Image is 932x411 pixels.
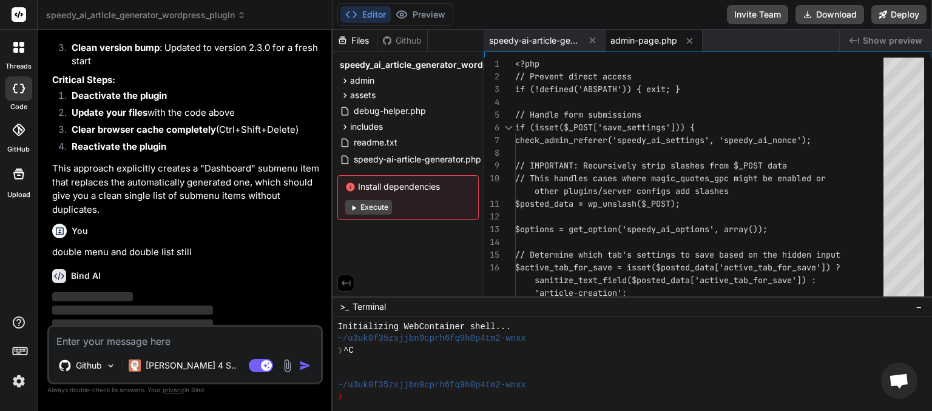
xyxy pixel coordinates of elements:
span: // IMPORTANT: Recursively strip slashes from $ [515,160,738,171]
button: Deploy [871,5,927,24]
div: 9 [484,159,499,172]
span: speedy_ai_article_generator_wordpress_plugin [340,59,538,71]
div: 2 [484,70,499,83]
span: _POST data [738,160,787,171]
span: $active_tab_for_save = isset($posted_data['act [515,262,738,273]
p: [PERSON_NAME] 4 S.. [146,359,236,372]
span: ight be enabled or [738,173,826,184]
strong: Deactivate the plugin [72,90,167,101]
div: 3 [484,83,499,96]
div: 5 [484,109,499,121]
label: Upload [7,190,30,200]
img: Claude 4 Sonnet [129,359,141,372]
li: (Ctrl+Shift+Delete) [62,123,320,140]
span: includes [350,121,383,133]
p: double menu and double list still [52,246,320,259]
span: privacy [163,386,184,393]
span: if (isset($_POST['save_settings'])) { [515,122,695,133]
span: if (!defined('ABSPATH')) { exit; } [515,84,680,95]
div: 1 [484,58,499,70]
span: admin [350,75,374,87]
span: ave']) : [777,275,816,286]
p: This approach explicitly creates a "Dashboard" submenu item that replaces the automatically gener... [52,162,320,216]
div: 11 [484,198,499,210]
span: ive_tab_for_save']) ? [738,262,840,273]
div: 16 [484,261,499,274]
strong: Critical Steps: [52,74,115,85]
div: 8 [484,147,499,159]
li: : Updated to version 2.3.0 for a fresh start [62,41,320,68]
span: >_ [340,301,349,313]
span: ~/u3uk0f35zsjjbn9cprh6fq9h0p4tm2-wnxx [337,333,526,344]
div: Files [333,35,377,47]
button: Execute [345,200,392,215]
button: − [913,297,925,316]
span: ‌ [52,319,213,329]
label: GitHub [7,144,30,155]
label: threads [5,61,32,72]
img: icon [299,359,311,372]
span: ❯ [337,391,343,403]
span: Terminal [353,301,386,313]
span: $options = get_option('speedy_ai_options', arr [515,224,738,235]
h6: You [72,225,88,237]
p: Always double-check its answers. Your in Bind [47,384,323,396]
span: edy_ai_nonce'); [738,135,811,145]
span: speedy_ai_article_generator_wordpress_plugin [46,9,246,21]
span: d on the hidden input [738,249,840,260]
img: attachment [280,359,294,373]
span: ay()); [738,224,768,235]
strong: Clear browser cache completely [72,124,216,135]
span: <?php [515,58,539,69]
span: sanitize_text_field($posted_data['active_tab_for_s [535,275,777,286]
div: Open chat [881,363,917,399]
img: settings [8,371,29,392]
span: readme.txt [353,135,399,150]
strong: Update your files [72,107,147,118]
div: 10 [484,172,499,185]
span: Show preview [863,35,922,47]
span: Install dependencies [345,181,471,193]
button: Preview [391,6,450,23]
span: ^C [343,345,354,356]
span: Initializing WebContainer shell... [337,321,510,333]
button: Download [795,5,864,24]
span: ~/u3uk0f35zsjjbn9cprh6fq9h0p4tm2-wnxx [337,379,526,391]
span: − [916,301,922,313]
span: assets [350,89,376,101]
div: 4 [484,96,499,109]
span: // Prevent direct access [515,71,632,82]
span: // Determine which tab's settings to save base [515,249,738,260]
img: Pick Models [106,361,116,371]
span: ‌ [52,292,133,301]
p: Github [76,359,102,372]
button: Editor [340,6,391,23]
span: other plugins/server configs add slashes [535,185,729,196]
h6: Bind AI [71,270,101,282]
div: 13 [484,223,499,236]
div: 6 [484,121,499,134]
label: code [10,102,27,112]
li: with the code above [62,106,320,123]
span: // This handles cases where magic_quotes_gpc m [515,173,738,184]
div: Github [377,35,427,47]
div: 15 [484,249,499,261]
strong: Clean version bump [72,42,160,53]
span: admin-page.php [610,35,677,47]
div: 12 [484,210,499,223]
button: Invite Team [727,5,788,24]
span: ‌ [52,306,213,315]
div: Click to collapse the range. [501,121,516,134]
span: debug-helper.php [353,104,427,118]
span: $posted_data = wp_unslash($_POST); [515,198,680,209]
span: speedy-ai-article-generator.php [489,35,580,47]
strong: Reactivate the plugin [72,141,166,152]
span: check_admin_referer('speedy_ai_settings', 'spe [515,135,738,145]
div: 14 [484,236,499,249]
span: 'article-creation'; [535,287,627,298]
span: ❯ [337,345,343,356]
span: speedy-ai-article-generator.php [353,152,482,167]
span: // Handle form submissions [515,109,641,120]
div: 7 [484,134,499,147]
